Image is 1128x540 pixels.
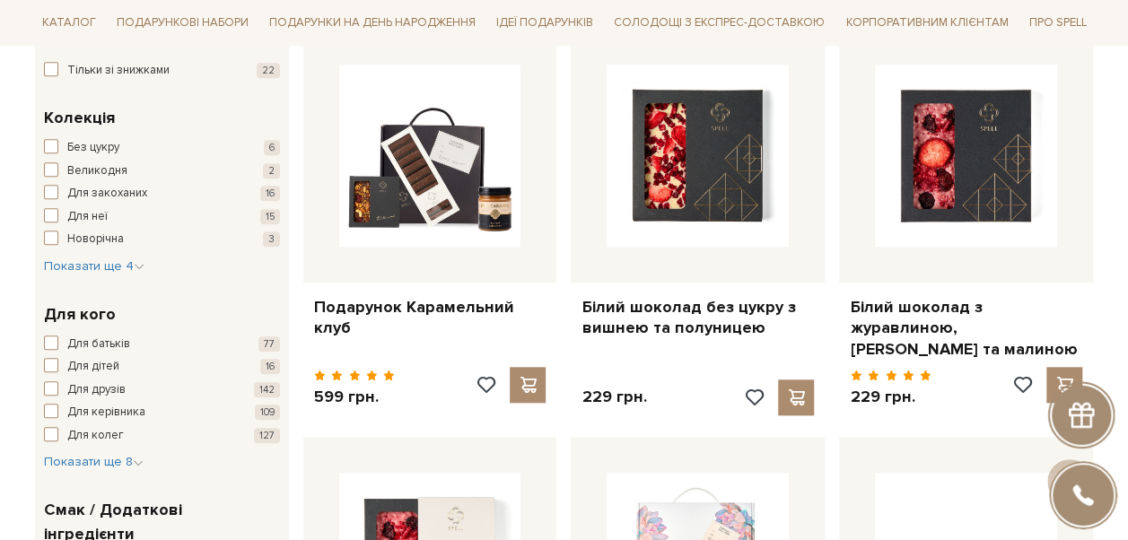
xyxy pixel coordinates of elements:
span: Для кого [44,302,116,327]
button: Для друзів 142 [44,381,280,399]
span: Ідеї подарунків [489,9,600,37]
span: Подарункові набори [109,9,256,37]
span: Показати ще 8 [44,454,144,469]
span: Для закоханих [67,185,147,203]
button: Показати ще 8 [44,453,144,471]
button: Для колег 127 [44,427,280,445]
span: Для друзів [67,381,126,399]
span: Великодня [67,162,127,180]
span: 16 [260,186,280,201]
span: 22 [257,63,280,78]
button: Новорічна 3 [44,231,280,248]
span: Для батьків [67,335,130,353]
button: Для неї 15 [44,208,280,226]
a: Білий шоколад без цукру з вишнею та полуницею [581,297,814,339]
a: Подарунок Карамельний клуб [314,297,547,339]
span: Показати ще 4 [44,258,144,274]
span: 3 [263,231,280,247]
span: 2 [263,163,280,179]
span: Тільки зі знижками [67,62,170,80]
button: Тільки зі знижками 22 [44,62,280,80]
button: Для закоханих 16 [44,185,280,203]
button: Для дітей 16 [44,358,280,376]
button: Для керівника 109 [44,404,280,422]
span: Для керівника [67,404,145,422]
p: 229 грн. [581,387,646,407]
button: Показати ще 4 [44,257,144,275]
span: Для неї [67,208,108,226]
span: 142 [254,382,280,397]
p: 229 грн. [850,387,931,407]
span: 109 [255,405,280,420]
a: Білий шоколад з журавлиною, [PERSON_NAME] та малиною [850,297,1082,360]
button: Для батьків 77 [44,335,280,353]
span: Новорічна [67,231,124,248]
span: 127 [254,428,280,443]
span: Каталог [35,9,103,37]
span: Для дітей [67,358,119,376]
span: Подарунки на День народження [262,9,483,37]
a: Корпоративним клієнтам [838,7,1015,38]
span: Колекція [44,106,115,130]
button: Без цукру 6 [44,139,280,157]
p: 599 грн. [314,387,396,407]
span: Для колег [67,427,124,445]
span: 77 [258,336,280,352]
span: Без цукру [67,139,119,157]
span: 16 [260,359,280,374]
button: Великодня 2 [44,162,280,180]
span: 15 [260,209,280,224]
a: Солодощі з експрес-доставкою [607,7,832,38]
span: 6 [264,140,280,155]
span: Про Spell [1021,9,1093,37]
